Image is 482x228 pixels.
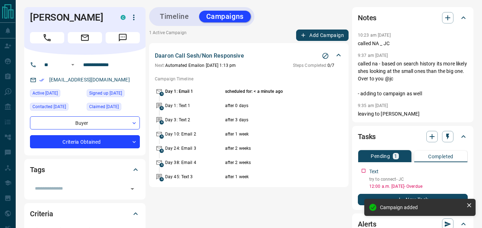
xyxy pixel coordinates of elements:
span: A [159,92,164,96]
h2: Criteria [30,208,53,219]
div: Tue Apr 15 2025 [87,103,140,113]
div: condos.ca [121,15,126,20]
span: Steps Completed: [293,63,328,68]
p: Day 10: Email 2 [165,131,223,137]
p: leaving to [PERSON_NAME] [358,110,468,118]
button: Campaigns [199,11,251,22]
p: Day 1: Email 1 [165,88,223,95]
p: after 1 week [225,131,322,137]
span: Active [DATE] [32,90,58,97]
span: A [159,149,164,153]
div: Buyer [30,116,140,129]
span: A [159,106,164,110]
div: Tasks [358,128,468,145]
h2: Tasks [358,131,376,142]
h2: Notes [358,12,376,23]
h1: [PERSON_NAME] [30,12,110,23]
p: Text [369,168,379,175]
p: Pending [371,154,390,159]
p: called NA _ JC [358,40,468,47]
span: A [159,120,164,124]
div: Notes [358,9,468,26]
p: Day 24: Email 3 [165,145,223,152]
p: called na - based on search history its more likely shes looking at the small ones than the big o... [358,60,468,97]
p: Daaron Call Sesh/Non Responsive [155,52,244,60]
p: after 3 days [225,117,322,123]
span: Contacted [DATE] [32,103,66,110]
p: scheduled for: < a minute ago [225,88,322,95]
p: after 1 week [225,174,322,180]
span: Signed up [DATE] [89,90,122,97]
div: Campaign added [380,205,463,210]
p: after 2 weeks [225,159,322,166]
span: Message [106,32,140,43]
svg: Email Verified [39,78,44,83]
button: Open [127,184,137,194]
span: A [159,134,164,139]
span: Call [30,32,64,43]
div: Sat Apr 19 2025 [30,103,83,113]
p: 9:37 am [DATE] [358,53,388,58]
div: Daaron Call Sesh/Non ResponsiveStop CampaignNext:Automated Emailon [DATE] 1:13 pmSteps Completed:0/7 [155,50,343,70]
div: Fri May 09 2025 [30,89,83,99]
p: Day 45: Text 3 [165,174,223,180]
p: 1 [394,154,397,159]
p: Campaign Timeline [155,76,343,82]
h2: Tags [30,164,45,175]
div: Tue Apr 15 2025 [87,89,140,99]
p: Day 3: Text 2 [165,117,223,123]
button: Open [69,60,77,69]
a: [EMAIL_ADDRESS][DOMAIN_NAME] [49,77,130,83]
span: Email [68,32,102,43]
button: Stop Campaign [320,51,331,61]
p: Day 38: Email 4 [165,159,223,166]
div: Criteria [30,205,140,222]
button: Timeline [153,11,196,22]
span: Claimed [DATE] [89,103,119,110]
div: Tags [30,161,140,178]
button: New Task [358,194,468,205]
p: try to connect- JC [369,176,468,182]
p: after 0 days [225,102,322,109]
span: Next: [155,63,165,68]
p: 0 / 7 [293,62,334,69]
p: 10:23 am [DATE] [358,33,391,38]
p: Completed [428,154,453,159]
span: A [159,177,164,181]
button: Add Campaign [296,30,349,41]
p: after 2 weeks [225,145,322,152]
p: Automated Email on [DATE] 1:13 pm [155,62,236,69]
p: 1 Active Campaign [149,30,187,41]
span: A [159,163,164,167]
div: Criteria Obtained [30,135,140,148]
p: 12:00 a.m. [DATE] - Overdue [369,183,468,190]
p: 9:35 am [DATE] [358,103,388,108]
p: Day 1: Text 1 [165,102,223,109]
